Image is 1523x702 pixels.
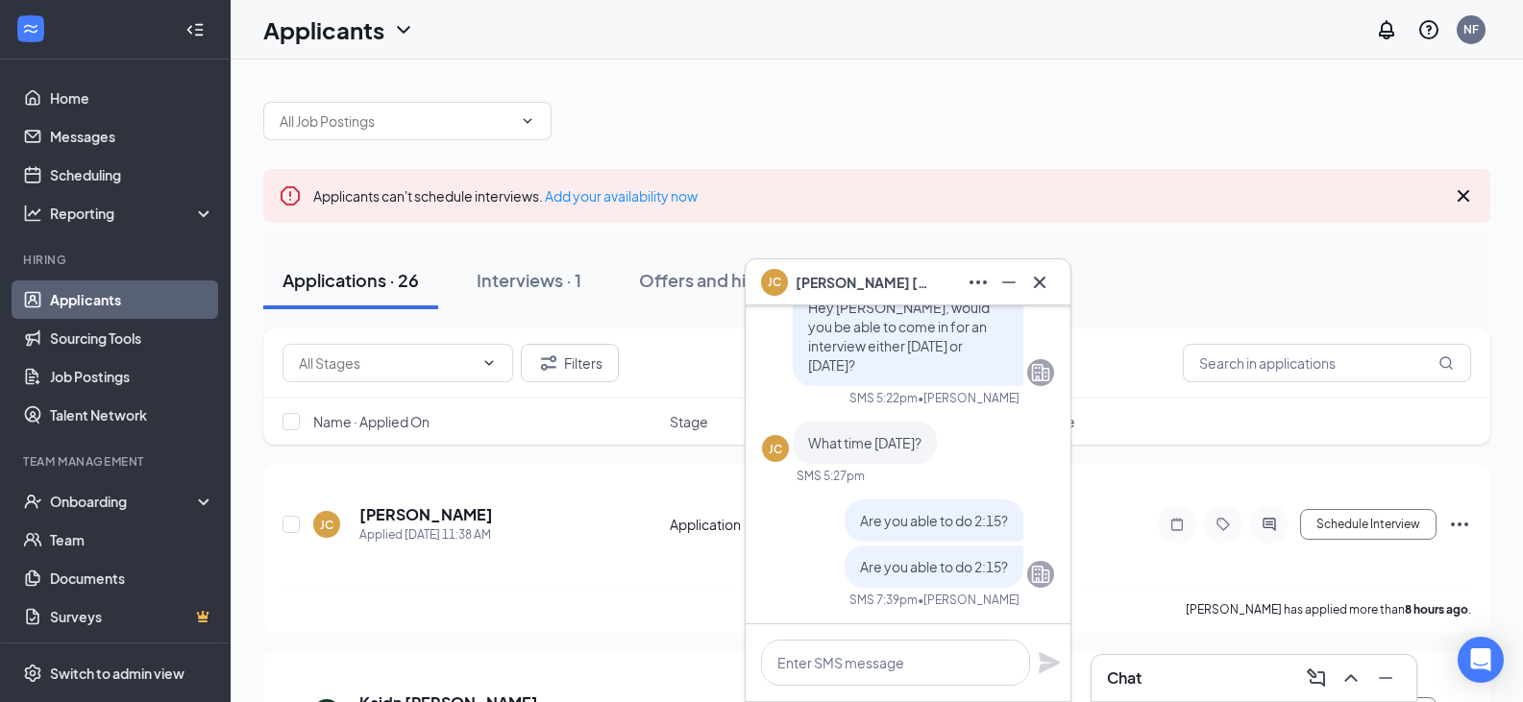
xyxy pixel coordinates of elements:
svg: ActiveChat [1258,517,1281,532]
svg: Cross [1452,184,1475,207]
button: Minimize [994,267,1024,298]
div: SMS 7:39pm [849,592,918,608]
span: • [PERSON_NAME] [918,592,1019,608]
button: ChevronUp [1336,663,1366,693]
a: Team [50,520,214,559]
button: Filter Filters [521,344,619,382]
svg: Company [1029,361,1052,384]
div: Open Intercom Messenger [1458,637,1504,683]
svg: Filter [537,351,560,375]
a: Home [50,79,214,117]
div: Offers and hires · 33 [639,268,804,292]
div: JC [769,441,782,457]
svg: Cross [1028,271,1051,294]
div: Switch to admin view [50,664,184,683]
span: Stage [670,412,708,431]
button: Schedule Interview [1300,509,1437,540]
svg: UserCheck [23,492,42,511]
a: Applicants [50,280,214,319]
h3: Chat [1107,667,1142,689]
svg: Analysis [23,204,42,223]
svg: Tag [1212,517,1235,532]
svg: Plane [1038,651,1061,674]
a: Messages [50,117,214,156]
svg: Error [279,184,302,207]
div: SMS 5:22pm [849,390,918,406]
div: Applications · 26 [282,268,419,292]
svg: Company [1029,563,1052,586]
a: Job Postings [50,357,214,396]
a: SurveysCrown [50,597,214,636]
button: Ellipses [963,267,994,298]
svg: Minimize [997,271,1020,294]
span: Are you able to do 2:15? [860,558,1008,575]
div: Application [670,515,842,534]
svg: ComposeMessage [1305,666,1328,690]
svg: ChevronUp [1339,666,1363,690]
input: All Stages [299,352,474,374]
h5: [PERSON_NAME] [359,504,493,525]
input: All Job Postings [280,110,512,132]
svg: Ellipses [1448,513,1471,536]
svg: Note [1166,517,1189,532]
svg: Settings [23,664,42,683]
span: Are you able to do 2:15? [860,512,1008,529]
svg: Notifications [1375,18,1398,41]
input: Search in applications [1183,344,1471,382]
h1: Applicants [263,13,384,46]
svg: Collapse [185,20,205,39]
svg: QuestionInfo [1417,18,1440,41]
a: Add your availability now [545,187,698,205]
div: NF [1463,21,1479,37]
a: Documents [50,559,214,597]
p: [PERSON_NAME] has applied more than . [1186,601,1471,617]
svg: Ellipses [967,271,990,294]
svg: ChevronDown [481,355,497,371]
button: ComposeMessage [1301,663,1332,693]
span: Applicants can't schedule interviews. [313,187,698,205]
span: • [PERSON_NAME] [918,390,1019,406]
div: JC [320,517,333,533]
button: Cross [1024,267,1055,298]
div: Hiring [23,252,210,268]
a: Talent Network [50,396,214,434]
div: Onboarding [50,492,198,511]
div: SMS 5:27pm [797,468,865,484]
span: Name · Applied On [313,412,430,431]
div: Reporting [50,204,215,223]
button: Minimize [1370,663,1401,693]
svg: MagnifyingGlass [1438,355,1454,371]
svg: Minimize [1374,666,1397,690]
a: Scheduling [50,156,214,194]
div: Applied [DATE] 11:38 AM [359,525,493,545]
b: 8 hours ago [1405,602,1468,617]
span: [PERSON_NAME] [PERSON_NAME] [796,272,930,293]
svg: ChevronDown [520,113,535,129]
svg: ChevronDown [392,18,415,41]
a: Sourcing Tools [50,319,214,357]
svg: WorkstreamLogo [21,19,40,38]
div: Interviews · 1 [477,268,581,292]
div: Team Management [23,453,210,470]
span: What time [DATE]? [808,434,921,451]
